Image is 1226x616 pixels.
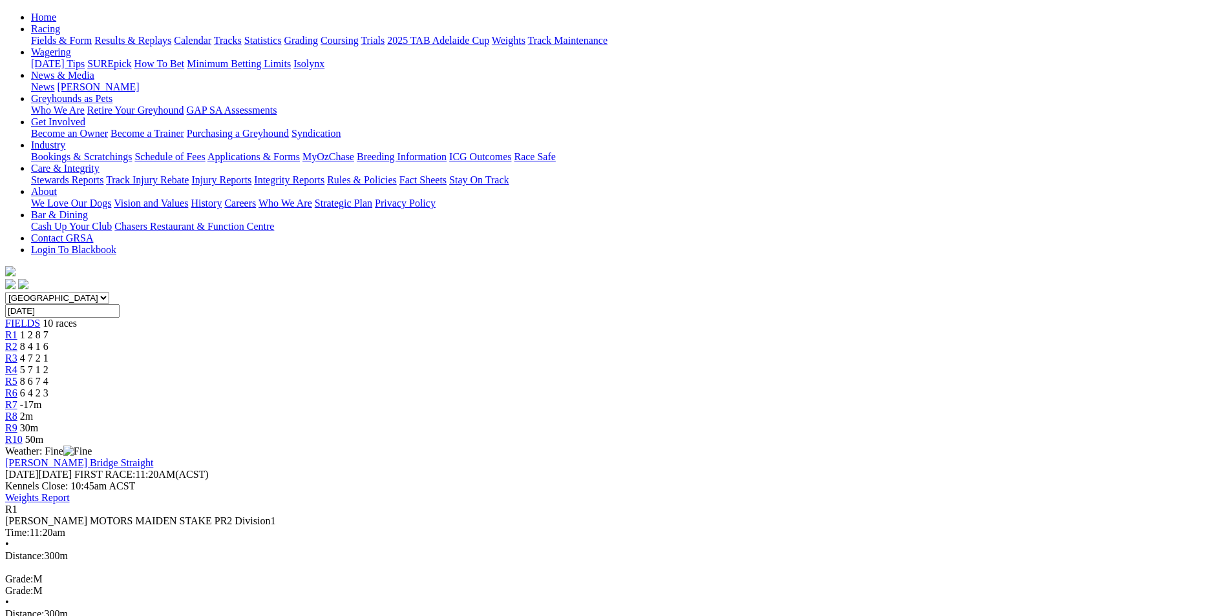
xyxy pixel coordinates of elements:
a: We Love Our Dogs [31,198,111,209]
span: • [5,597,9,608]
a: Get Involved [31,116,85,127]
a: R9 [5,422,17,433]
a: Integrity Reports [254,174,324,185]
span: 8 4 1 6 [20,341,48,352]
span: 6 4 2 3 [20,387,48,398]
a: Schedule of Fees [134,151,205,162]
a: Wagering [31,46,71,57]
a: News [31,81,54,92]
span: 1 2 8 7 [20,329,48,340]
a: Privacy Policy [375,198,436,209]
a: How To Bet [134,58,185,69]
div: 11:20am [5,527,1221,539]
span: 11:20AM(ACST) [74,469,209,480]
a: Home [31,12,56,23]
span: -17m [20,399,42,410]
a: News & Media [31,70,94,81]
a: Industry [31,139,65,150]
span: Distance: [5,550,44,561]
a: R10 [5,434,23,445]
a: Calendar [174,35,211,46]
a: About [31,186,57,197]
a: Vision and Values [114,198,188,209]
a: Cash Up Your Club [31,221,112,232]
a: Statistics [244,35,282,46]
a: Grading [284,35,318,46]
div: Bar & Dining [31,221,1221,232]
div: Kennels Close: 10:45am ACST [5,480,1221,492]
a: Become an Owner [31,128,108,139]
div: Industry [31,151,1221,163]
a: Weights [492,35,525,46]
a: Who We Are [31,105,85,116]
a: [DATE] Tips [31,58,85,69]
img: logo-grsa-white.png [5,266,16,276]
a: R4 [5,364,17,375]
span: FIRST RACE: [74,469,135,480]
a: Trials [361,35,385,46]
a: R6 [5,387,17,398]
a: GAP SA Assessments [187,105,277,116]
a: Syndication [291,128,341,139]
span: Time: [5,527,30,538]
span: [DATE] [5,469,72,480]
a: R3 [5,353,17,364]
a: Isolynx [293,58,324,69]
img: twitter.svg [18,279,28,289]
span: 4 7 2 1 [20,353,48,364]
span: 5 7 1 2 [20,364,48,375]
a: [PERSON_NAME] Bridge Straight [5,457,153,468]
input: Select date [5,304,120,318]
div: Get Involved [31,128,1221,139]
a: Careers [224,198,256,209]
span: [DATE] [5,469,39,480]
div: News & Media [31,81,1221,93]
a: Care & Integrity [31,163,100,174]
a: R1 [5,329,17,340]
a: History [191,198,222,209]
a: Greyhounds as Pets [31,93,112,104]
a: Strategic Plan [315,198,372,209]
div: Racing [31,35,1221,46]
span: 50m [25,434,43,445]
span: R8 [5,411,17,422]
a: R7 [5,399,17,410]
a: Fact Sheets [399,174,447,185]
span: Grade: [5,573,34,584]
a: R2 [5,341,17,352]
a: Racing [31,23,60,34]
a: Weights Report [5,492,70,503]
a: Results & Replays [94,35,171,46]
div: M [5,573,1221,585]
span: 8 6 7 4 [20,376,48,387]
a: Stay On Track [449,174,509,185]
a: R5 [5,376,17,387]
a: Contact GRSA [31,232,93,243]
a: 2025 TAB Adelaide Cup [387,35,489,46]
span: 2m [20,411,33,422]
div: Greyhounds as Pets [31,105,1221,116]
span: Grade: [5,585,34,596]
span: Weather: Fine [5,446,92,457]
div: 300m [5,550,1221,562]
a: Minimum Betting Limits [187,58,291,69]
a: Purchasing a Greyhound [187,128,289,139]
a: [PERSON_NAME] [57,81,139,92]
span: 10 races [43,318,77,329]
div: Care & Integrity [31,174,1221,186]
img: Fine [63,446,92,457]
a: Applications & Forms [207,151,300,162]
a: Breeding Information [357,151,447,162]
a: Who We Are [259,198,312,209]
div: [PERSON_NAME] MOTORS MAIDEN STAKE PR2 Division1 [5,515,1221,527]
img: facebook.svg [5,279,16,289]
div: M [5,585,1221,597]
a: FIELDS [5,318,40,329]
